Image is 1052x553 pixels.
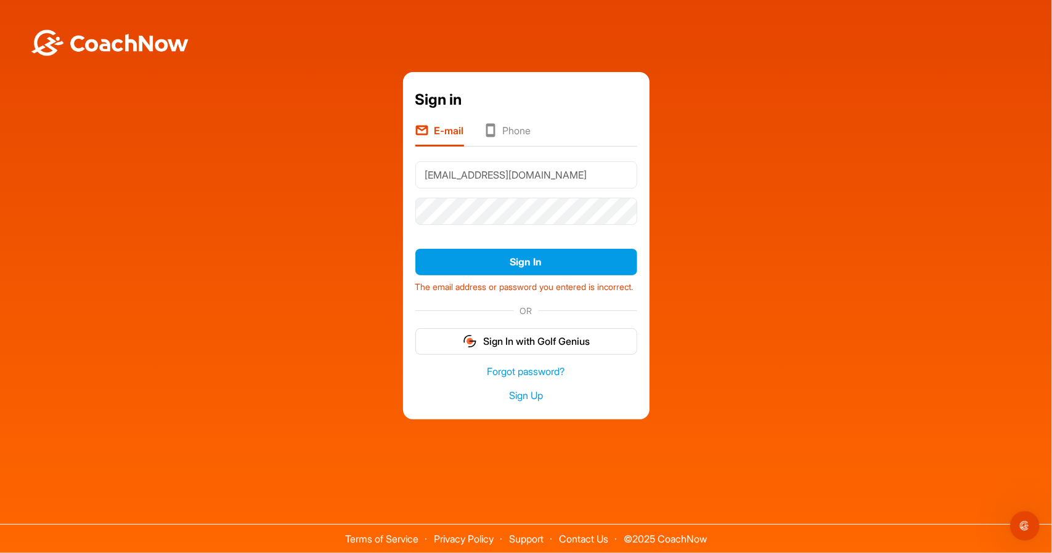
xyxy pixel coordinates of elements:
[415,365,637,379] a: Forgot password?
[1010,511,1040,541] iframe: Intercom live chat
[345,533,418,545] a: Terms of Service
[434,533,494,545] a: Privacy Policy
[415,328,637,355] button: Sign In with Golf Genius
[415,389,637,403] a: Sign Up
[415,161,637,188] input: E-mail
[462,334,478,349] img: gg_logo
[559,533,608,545] a: Contact Us
[618,525,713,544] span: © 2025 CoachNow
[484,123,531,147] li: Phone
[30,30,190,56] img: BwLJSsUCoWCh5upNqxVrqldRgqLPVwmV24tXu5FoVAoFEpwwqQ3VIfuoInZCoVCoTD4vwADAC3ZFMkVEQFDAAAAAElFTkSuQmCC
[415,89,637,111] div: Sign in
[514,304,539,317] span: OR
[509,533,544,545] a: Support
[415,249,637,275] button: Sign In
[415,276,637,294] div: The email address or password you entered is incorrect.
[415,123,464,147] li: E-mail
